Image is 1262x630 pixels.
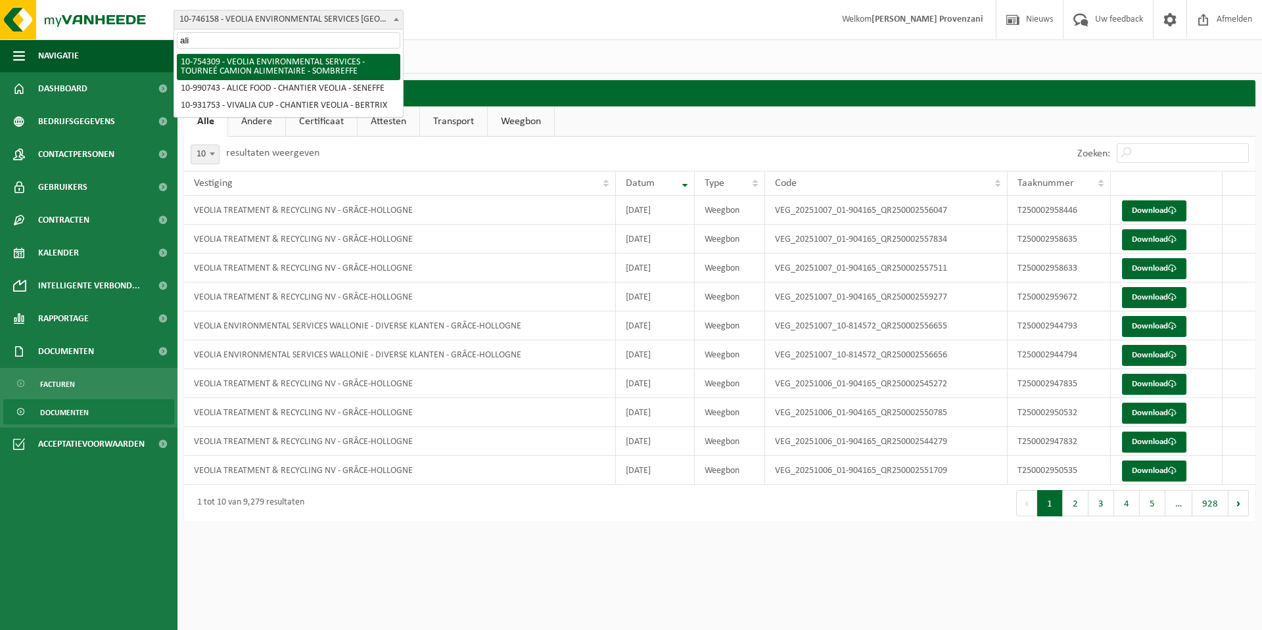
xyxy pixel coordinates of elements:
[1008,456,1111,485] td: T250002950535
[226,148,319,158] label: resultaten weergeven
[695,196,765,225] td: Weegbon
[765,254,1008,282] td: VEG_20251007_01-904165_QR250002557511
[184,369,616,398] td: VEOLIA TREATMENT & RECYCLING NV - GRÂCE-HOLLOGNE
[1088,490,1114,516] button: 3
[194,178,233,189] span: Vestiging
[695,311,765,340] td: Weegbon
[38,428,145,461] span: Acceptatievoorwaarden
[286,106,357,137] a: Certificaat
[38,269,140,302] span: Intelligente verbond...
[38,39,79,72] span: Navigatie
[1122,287,1186,308] a: Download
[765,225,1008,254] td: VEG_20251007_01-904165_QR250002557834
[695,340,765,369] td: Weegbon
[38,204,89,236] span: Contracten
[1077,148,1110,159] label: Zoeken:
[695,225,765,254] td: Weegbon
[765,196,1008,225] td: VEG_20251007_01-904165_QR250002556047
[765,398,1008,427] td: VEG_20251006_01-904165_QR250002550785
[616,196,695,225] td: [DATE]
[1122,345,1186,366] a: Download
[1008,340,1111,369] td: T250002944794
[1140,490,1165,516] button: 5
[174,10,404,30] span: 10-746158 - VEOLIA ENVIRONMENTAL SERVICES WALLONIE - GRÂCE-HOLLOGNE
[765,456,1008,485] td: VEG_20251006_01-904165_QR250002551709
[616,398,695,427] td: [DATE]
[1008,427,1111,456] td: T250002947832
[1122,403,1186,424] a: Download
[1016,490,1037,516] button: Previous
[1037,490,1063,516] button: 1
[1228,490,1249,516] button: Next
[174,11,403,29] span: 10-746158 - VEOLIA ENVIRONMENTAL SERVICES WALLONIE - GRÂCE-HOLLOGNE
[1008,398,1111,427] td: T250002950532
[1114,490,1140,516] button: 4
[228,106,285,137] a: Andere
[38,105,115,138] span: Bedrijfsgegevens
[1122,258,1186,279] a: Download
[1008,225,1111,254] td: T250002958635
[184,427,616,456] td: VEOLIA TREATMENT & RECYCLING NV - GRÂCE-HOLLOGNE
[1008,369,1111,398] td: T250002947835
[420,106,487,137] a: Transport
[1017,178,1074,189] span: Taaknummer
[705,178,724,189] span: Type
[177,80,400,97] li: 10-990743 - ALICE FOOD - CHANTIER VEOLIA - SENEFFE
[695,398,765,427] td: Weegbon
[695,254,765,282] td: Weegbon
[695,369,765,398] td: Weegbon
[184,340,616,369] td: VEOLIA ENVIRONMENTAL SERVICES WALLONIE - DIVERSE KLANTEN - GRÂCE-HOLLOGNE
[1122,432,1186,453] a: Download
[38,302,89,335] span: Rapportage
[765,369,1008,398] td: VEG_20251006_01-904165_QR250002545272
[765,282,1008,311] td: VEG_20251007_01-904165_QR250002559277
[488,106,554,137] a: Weegbon
[1008,254,1111,282] td: T250002958633
[3,371,174,396] a: Facturen
[184,456,616,485] td: VEOLIA TREATMENT & RECYCLING NV - GRÂCE-HOLLOGNE
[1008,282,1111,311] td: T250002959672
[177,97,400,114] li: 10-931753 - VIVALIA CUP - CHANTIER VEOLIA - BERTRIX
[38,236,79,269] span: Kalender
[775,178,797,189] span: Code
[1122,461,1186,482] a: Download
[184,196,616,225] td: VEOLIA TREATMENT & RECYCLING NV - GRÂCE-HOLLOGNE
[695,282,765,311] td: Weegbon
[3,399,174,424] a: Documenten
[1063,490,1088,516] button: 2
[184,254,616,282] td: VEOLIA TREATMENT & RECYCLING NV - GRÂCE-HOLLOGNE
[1008,196,1111,225] td: T250002958446
[40,400,89,425] span: Documenten
[191,145,219,164] span: 10
[184,80,1255,106] h2: Documenten
[616,427,695,456] td: [DATE]
[872,14,983,24] strong: [PERSON_NAME] Provenzani
[616,254,695,282] td: [DATE]
[1122,229,1186,250] a: Download
[765,311,1008,340] td: VEG_20251007_10-814572_QR250002556655
[38,72,87,105] span: Dashboard
[177,54,400,80] li: 10-754309 - VEOLIA ENVIRONMENTAL SERVICES - TOURNEÉ CAMION ALIMENTAIRE - SOMBREFFE
[626,178,655,189] span: Datum
[616,225,695,254] td: [DATE]
[695,456,765,485] td: Weegbon
[38,335,94,368] span: Documenten
[1122,316,1186,337] a: Download
[616,369,695,398] td: [DATE]
[695,427,765,456] td: Weegbon
[1008,311,1111,340] td: T250002944793
[184,282,616,311] td: VEOLIA TREATMENT & RECYCLING NV - GRÂCE-HOLLOGNE
[765,427,1008,456] td: VEG_20251006_01-904165_QR250002544279
[40,372,75,397] span: Facturen
[1122,200,1186,221] a: Download
[616,340,695,369] td: [DATE]
[191,491,304,515] div: 1 tot 10 van 9,279 resultaten
[184,311,616,340] td: VEOLIA ENVIRONMENTAL SERVICES WALLONIE - DIVERSE KLANTEN - GRÂCE-HOLLOGNE
[616,456,695,485] td: [DATE]
[765,340,1008,369] td: VEG_20251007_10-814572_QR250002556656
[184,398,616,427] td: VEOLIA TREATMENT & RECYCLING NV - GRÂCE-HOLLOGNE
[184,106,227,137] a: Alle
[38,171,87,204] span: Gebruikers
[1122,374,1186,395] a: Download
